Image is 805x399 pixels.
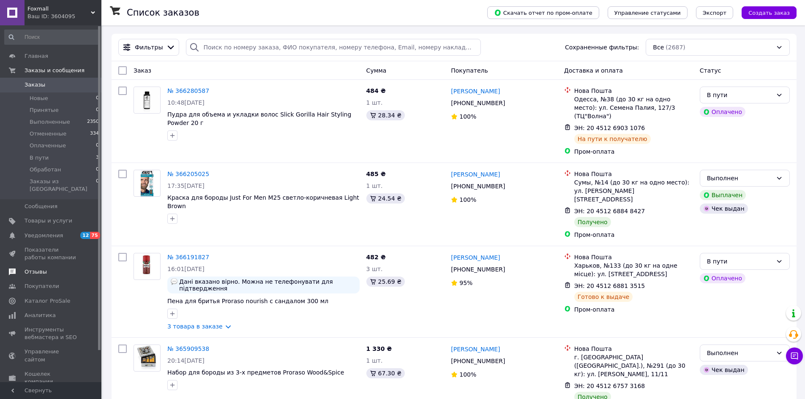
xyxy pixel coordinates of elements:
span: Сообщения [25,203,57,210]
span: 484 ₴ [366,87,386,94]
span: Каталог ProSale [25,297,70,305]
span: 482 ₴ [366,254,386,261]
div: Чек выдан [700,204,748,214]
a: № 365909538 [167,345,209,352]
a: № 366191827 [167,254,209,261]
img: Фото товару [141,253,153,280]
div: На пути к получателю [574,134,651,144]
span: Принятые [30,106,59,114]
button: Создать заказ [742,6,797,19]
span: ЭН: 20 4512 6757 3168 [574,383,645,389]
a: Фото товару [134,253,161,280]
span: Управление сайтом [25,348,78,363]
img: :speech_balloon: [171,278,177,285]
span: Набор для бороды из 3-х предметов Proraso Wood&Spice [167,369,344,376]
span: Пудра для объема и укладки волос Slick Gorilla Hair Styling Powder 20 г [167,111,351,126]
a: Пена для бритья Proraso nourish с сандалом 300 мл [167,298,328,304]
span: Foxmall [27,5,91,13]
span: [PHONE_NUMBER] [451,358,505,364]
button: Скачать отчет по пром-оплате [487,6,599,19]
span: Создать заказ [748,10,790,16]
span: Аналитика [25,312,56,319]
span: Обработан [30,166,61,174]
span: Заказы и сообщения [25,67,85,74]
span: 3 шт. [366,266,383,272]
span: 1 330 ₴ [366,345,392,352]
div: г. [GEOGRAPHIC_DATA] ([GEOGRAPHIC_DATA].), №291 (до 30 кг): ул. [PERSON_NAME], 11/11 [574,353,693,378]
a: № 366205025 [167,171,209,177]
span: (2687) [666,44,685,51]
span: 0 [96,106,99,114]
div: Готово к выдаче [574,292,633,302]
span: 1 шт. [366,99,383,106]
span: Дані вказано вірно. Можна не телефонувати для підтвердження [179,278,356,292]
span: [PHONE_NUMBER] [451,183,505,190]
div: Чек выдан [700,365,748,375]
div: Нова Пошта [574,170,693,178]
span: 100% [459,113,476,120]
span: ЭН: 20 4512 6881 3515 [574,282,645,289]
span: 1 шт. [366,357,383,364]
span: Инструменты вебмастера и SEO [25,326,78,341]
div: Оплачено [700,107,745,117]
span: 0 [96,166,99,174]
div: Получено [574,217,611,227]
div: Пром-оплата [574,231,693,239]
span: Заказ [134,67,151,74]
img: Фото товару [137,345,158,371]
div: В пути [707,90,772,100]
a: [PERSON_NAME] [451,345,500,353]
div: Ваш ID: 3604095 [27,13,101,20]
span: ЭН: 20 4512 6884 8427 [574,208,645,214]
a: Фото товару [134,87,161,114]
span: 0 [96,178,99,193]
span: ЭН: 20 4512 6903 1076 [574,125,645,131]
span: Оплаченные [30,142,66,149]
img: Фото товару [141,170,153,196]
a: Фото товару [134,170,161,197]
span: Отзывы [25,268,47,276]
span: Все [653,43,664,52]
a: Создать заказ [733,9,797,16]
div: 25.69 ₴ [366,277,405,287]
a: [PERSON_NAME] [451,87,500,95]
span: Сохраненные фильтры: [565,43,639,52]
div: 67.30 ₴ [366,368,405,378]
span: Управление статусами [614,10,681,16]
button: Управление статусами [608,6,688,19]
span: 1 шт. [366,182,383,189]
span: Заказы из [GEOGRAPHIC_DATA] [30,178,96,193]
span: [PHONE_NUMBER] [451,266,505,273]
span: 2350 [87,118,99,126]
span: 16:01[DATE] [167,266,205,272]
span: 12 [80,232,90,239]
span: Статус [700,67,721,74]
span: Выполненные [30,118,70,126]
span: Покупатели [25,282,59,290]
span: Покупатель [451,67,488,74]
div: 28.34 ₴ [366,110,405,120]
a: [PERSON_NAME] [451,170,500,179]
img: Фото товару [135,87,159,113]
span: 100% [459,371,476,378]
span: Скачать отчет по пром-оплате [494,9,592,16]
span: Главная [25,52,48,60]
span: Заказы [25,81,45,89]
span: Сумма [366,67,387,74]
div: Нова Пошта [574,87,693,95]
h1: Список заказов [127,8,199,18]
span: Экспорт [703,10,726,16]
span: 95% [459,280,472,286]
span: Уведомления [25,232,63,239]
span: Фильтры [135,43,163,52]
div: Выплачен [700,190,746,200]
span: 75 [90,232,100,239]
div: Выполнен [707,348,772,358]
button: Экспорт [696,6,733,19]
a: Краска для бороды Just For Men M25 светло-коричневая Light Brown [167,194,359,209]
input: Поиск по номеру заказа, ФИО покупателя, номеру телефона, Email, номеру накладной [186,39,480,56]
span: Показатели работы компании [25,246,78,261]
div: 24.54 ₴ [366,193,405,204]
